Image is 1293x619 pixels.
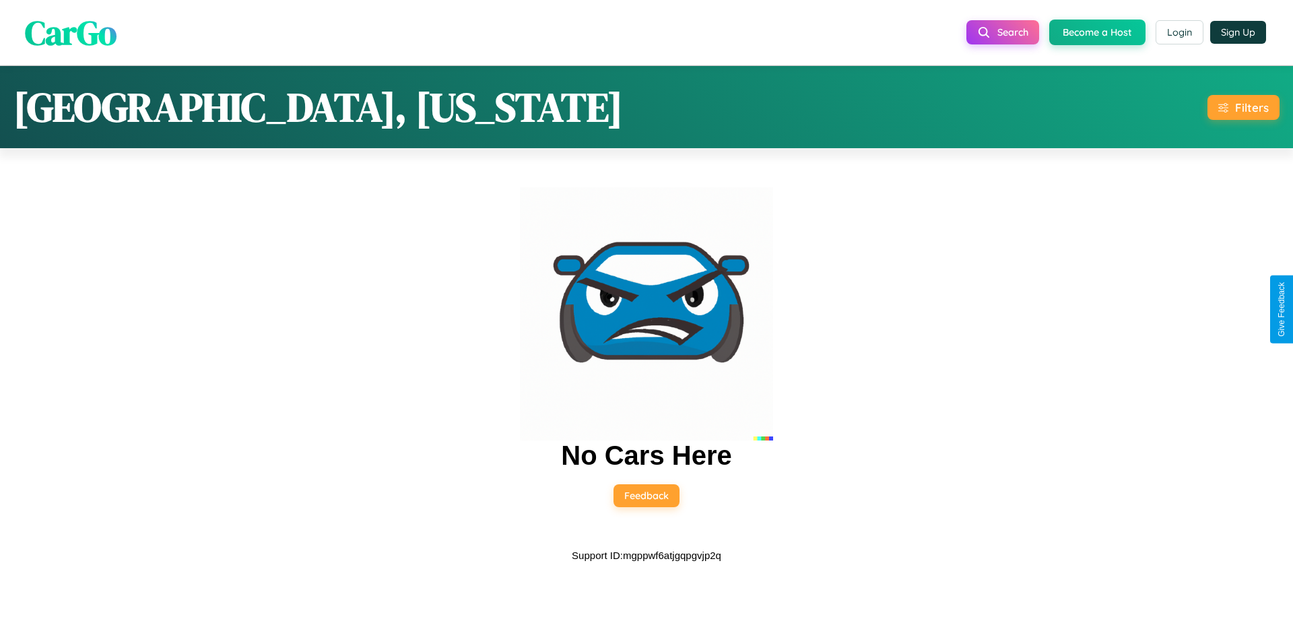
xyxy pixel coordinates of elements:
span: Search [997,26,1028,38]
button: Filters [1207,95,1280,120]
img: car [520,187,773,441]
button: Become a Host [1049,20,1146,45]
span: CarGo [25,9,117,55]
p: Support ID: mgppwf6atjgqpgvjp2q [572,546,721,564]
h2: No Cars Here [561,441,731,471]
button: Sign Up [1210,21,1266,44]
div: Give Feedback [1277,282,1286,337]
div: Filters [1235,100,1269,115]
h1: [GEOGRAPHIC_DATA], [US_STATE] [13,79,623,135]
button: Login [1156,20,1203,44]
button: Feedback [614,484,679,507]
button: Search [966,20,1039,44]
